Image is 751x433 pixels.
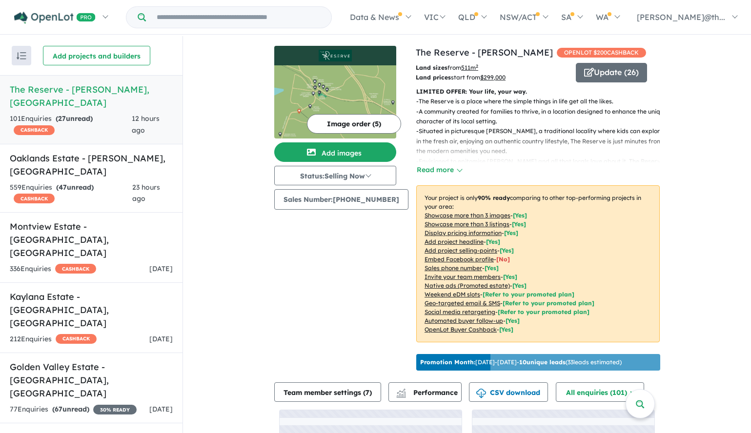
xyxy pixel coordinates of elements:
span: CASHBACK [56,334,97,344]
span: 12 hours ago [132,114,160,135]
button: Team member settings (7) [274,382,381,402]
span: 47 [59,183,67,192]
u: Weekend eDM slots [425,291,480,298]
h5: Kaylana Estate - [GEOGRAPHIC_DATA] , [GEOGRAPHIC_DATA] [10,290,173,330]
p: - A community created for families to thrive, in a location designed to enhance the unique charac... [416,107,668,127]
u: Sales phone number [425,264,482,272]
div: 336 Enquir ies [10,263,96,275]
span: [Yes] [512,282,527,289]
u: Add project headline [425,238,484,245]
button: Read more [416,164,462,176]
button: Add images [274,142,396,162]
u: 511 m [461,64,478,71]
span: CASHBACK [55,264,96,274]
span: OPENLOT $ 200 CASHBACK [557,48,646,58]
u: Showcase more than 3 listings [425,220,509,228]
span: [DATE] [149,264,173,273]
div: 559 Enquir ies [10,182,132,205]
a: The Reserve - [PERSON_NAME] [416,47,553,58]
img: bar-chart.svg [396,392,406,398]
h5: Oaklands Estate - [PERSON_NAME] , [GEOGRAPHIC_DATA] [10,152,173,178]
span: [ Yes ] [503,273,517,280]
img: The Reserve - Drouin Logo [278,50,392,61]
p: LIMITED OFFER: Your life, your way. [416,87,660,97]
button: CSV download [469,382,548,402]
span: [PERSON_NAME]@th... [637,12,725,22]
img: The Reserve - Drouin [274,65,396,138]
b: Land prices [416,74,451,81]
span: [DATE] [149,405,173,413]
strong: ( unread) [56,114,93,123]
b: 90 % ready [478,194,510,201]
div: 77 Enquir ies [10,404,137,415]
u: Invite your team members [425,273,501,280]
span: [Yes] [506,317,520,324]
span: [Refer to your promoted plan] [498,308,589,315]
img: line-chart.svg [397,389,406,394]
u: Display pricing information [425,229,502,236]
span: [ No ] [496,256,510,263]
button: All enquiries (101) [556,382,644,402]
input: Try estate name, suburb, builder or developer [148,7,329,28]
button: Sales Number:[PHONE_NUMBER] [274,189,408,210]
span: 67 [55,405,62,413]
span: [ Yes ] [512,220,526,228]
span: [DATE] [149,335,173,343]
p: Your project is only comparing to other top-performing projects in your area: - - - - - - - - - -... [416,185,660,342]
strong: ( unread) [56,183,94,192]
button: Update (26) [576,63,647,82]
span: [ Yes ] [486,238,500,245]
img: Openlot PRO Logo White [14,12,96,24]
span: 23 hours ago [132,183,160,203]
u: Social media retargeting [425,308,495,315]
u: Automated buyer follow-up [425,317,503,324]
span: [Refer to your promoted plan] [483,291,574,298]
u: Geo-targeted email & SMS [425,299,500,307]
div: 212 Enquir ies [10,334,97,345]
u: $ 299,000 [480,74,506,81]
b: Promotion Month: [420,358,475,366]
u: Embed Facebook profile [425,256,494,263]
span: CASHBACK [14,194,55,203]
button: Image order (5) [307,114,401,134]
span: Performance [398,388,458,397]
span: [ Yes ] [513,212,527,219]
sup: 2 [476,63,478,69]
span: [ Yes ] [504,229,518,236]
button: Performance [388,382,462,402]
strong: ( unread) [52,405,89,413]
button: Add projects and builders [43,46,150,65]
p: [DATE] - [DATE] - ( 33 leads estimated) [420,358,622,367]
h5: Montview Estate - [GEOGRAPHIC_DATA] , [GEOGRAPHIC_DATA] [10,220,173,259]
p: from [416,63,568,73]
div: 101 Enquir ies [10,113,132,137]
a: The Reserve - Drouin LogoThe Reserve - Drouin [274,46,396,138]
b: 10 unique leads [519,358,566,366]
span: 30 % READY [93,405,137,414]
p: - The Reserve is a place where the simple things in life get all the likes. [416,97,668,106]
u: Add project selling-points [425,247,497,254]
span: [Refer to your promoted plan] [503,299,594,307]
p: start from [416,73,568,82]
span: [ Yes ] [500,247,514,254]
p: - Situated in picturesque [PERSON_NAME], a traditional locality where kids can explore in the fre... [416,126,668,156]
img: download icon [476,389,486,398]
h5: The Reserve - [PERSON_NAME] , [GEOGRAPHIC_DATA] [10,83,173,109]
img: sort.svg [17,52,26,59]
p: - Envisioned to epitomise [PERSON_NAME] and all that locals love about it, The Reserve will be an... [416,157,668,186]
u: Showcase more than 3 images [425,212,510,219]
b: Land sizes [416,64,447,71]
u: Native ads (Promoted estate) [425,282,510,289]
h5: Golden Valley Estate - [GEOGRAPHIC_DATA] , [GEOGRAPHIC_DATA] [10,360,173,400]
button: Status:Selling Now [274,166,396,185]
u: OpenLot Buyer Cashback [425,326,497,333]
span: 27 [58,114,66,123]
span: [ Yes ] [485,264,499,272]
span: [Yes] [499,326,513,333]
span: 7 [365,388,369,397]
span: CASHBACK [14,125,55,135]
